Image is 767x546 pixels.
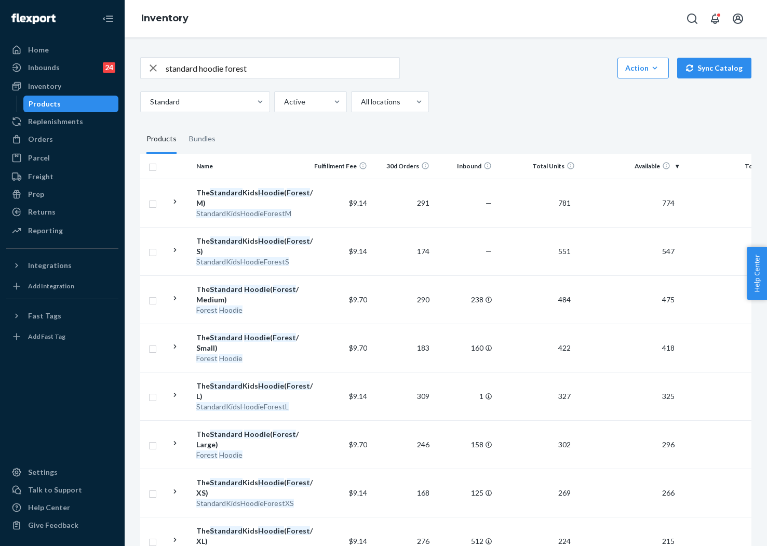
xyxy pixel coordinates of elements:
[273,430,296,438] em: Forest
[28,153,50,163] div: Parcel
[554,537,575,545] span: 224
[219,305,243,314] em: Hoodie
[23,96,119,112] a: Products
[371,469,434,517] td: 168
[434,154,496,179] th: Inbound
[579,154,683,179] th: Available
[196,499,294,508] em: StandardKidsHoodieForestXS
[309,154,371,179] th: Fulfillment Fee
[434,372,496,420] td: 1
[6,150,118,166] a: Parcel
[283,97,284,107] input: Active
[196,354,218,363] em: Forest
[434,275,496,324] td: 238
[196,477,305,498] div: The Kids ( / XS)
[349,537,367,545] span: $9.14
[6,113,118,130] a: Replenishments
[287,188,310,197] em: Forest
[28,485,82,495] div: Talk to Support
[196,332,305,353] div: The ( / Small)
[28,189,44,199] div: Prep
[6,257,118,274] button: Integrations
[141,12,189,24] a: Inventory
[625,63,661,73] div: Action
[28,282,74,290] div: Add Integration
[28,467,58,477] div: Settings
[244,333,270,342] em: Hoodie
[219,450,243,459] em: Hoodie
[196,305,218,314] em: Forest
[6,204,118,220] a: Returns
[371,154,434,179] th: 30d Orders
[287,236,310,245] em: Forest
[258,236,284,245] em: Hoodie
[210,188,243,197] em: Standard
[219,354,243,363] em: Hoodie
[196,257,289,266] em: StandardKidsHoodieForestS
[434,469,496,517] td: 125
[258,381,284,390] em: Hoodie
[6,78,118,95] a: Inventory
[6,59,118,76] a: Inbounds24
[658,488,679,497] span: 266
[554,440,575,449] span: 302
[658,537,679,545] span: 215
[28,116,83,127] div: Replenishments
[371,227,434,275] td: 174
[258,526,284,535] em: Hoodie
[196,188,305,208] div: The Kids ( / M)
[273,333,296,342] em: Forest
[6,186,118,203] a: Prep
[658,247,679,256] span: 547
[196,284,305,305] div: The ( / Medium)
[166,58,399,78] input: Search inventory by name or sku
[371,372,434,420] td: 309
[28,134,53,144] div: Orders
[554,198,575,207] span: 781
[434,420,496,469] td: 158
[28,332,65,341] div: Add Fast Tag
[210,478,243,487] em: Standard
[747,247,767,300] button: Help Center
[554,247,575,256] span: 551
[196,450,218,459] em: Forest
[244,430,270,438] em: Hoodie
[11,14,56,24] img: Flexport logo
[6,131,118,148] a: Orders
[6,328,118,345] a: Add Fast Tag
[28,171,53,182] div: Freight
[196,429,305,450] div: The ( / Large)
[28,45,49,55] div: Home
[189,125,216,154] div: Bundles
[371,324,434,372] td: 183
[28,311,61,321] div: Fast Tags
[6,464,118,481] a: Settings
[196,402,289,411] em: StandardKidsHoodieForestL
[701,515,757,541] iframe: Opens a widget where you can chat to one of our agents
[658,440,679,449] span: 296
[196,381,305,402] div: The Kids ( / L)
[360,97,361,107] input: All locations
[28,207,56,217] div: Returns
[133,4,197,34] ol: breadcrumbs
[371,420,434,469] td: 246
[210,236,243,245] em: Standard
[658,198,679,207] span: 774
[210,333,243,342] em: Standard
[146,125,177,154] div: Products
[6,42,118,58] a: Home
[6,482,118,498] button: Talk to Support
[705,8,725,29] button: Open notifications
[287,478,310,487] em: Forest
[28,502,70,513] div: Help Center
[273,285,296,294] em: Forest
[658,295,679,304] span: 475
[371,275,434,324] td: 290
[98,8,118,29] button: Close Navigation
[658,392,679,401] span: 325
[210,526,243,535] em: Standard
[6,499,118,516] a: Help Center
[103,62,115,73] div: 24
[554,392,575,401] span: 327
